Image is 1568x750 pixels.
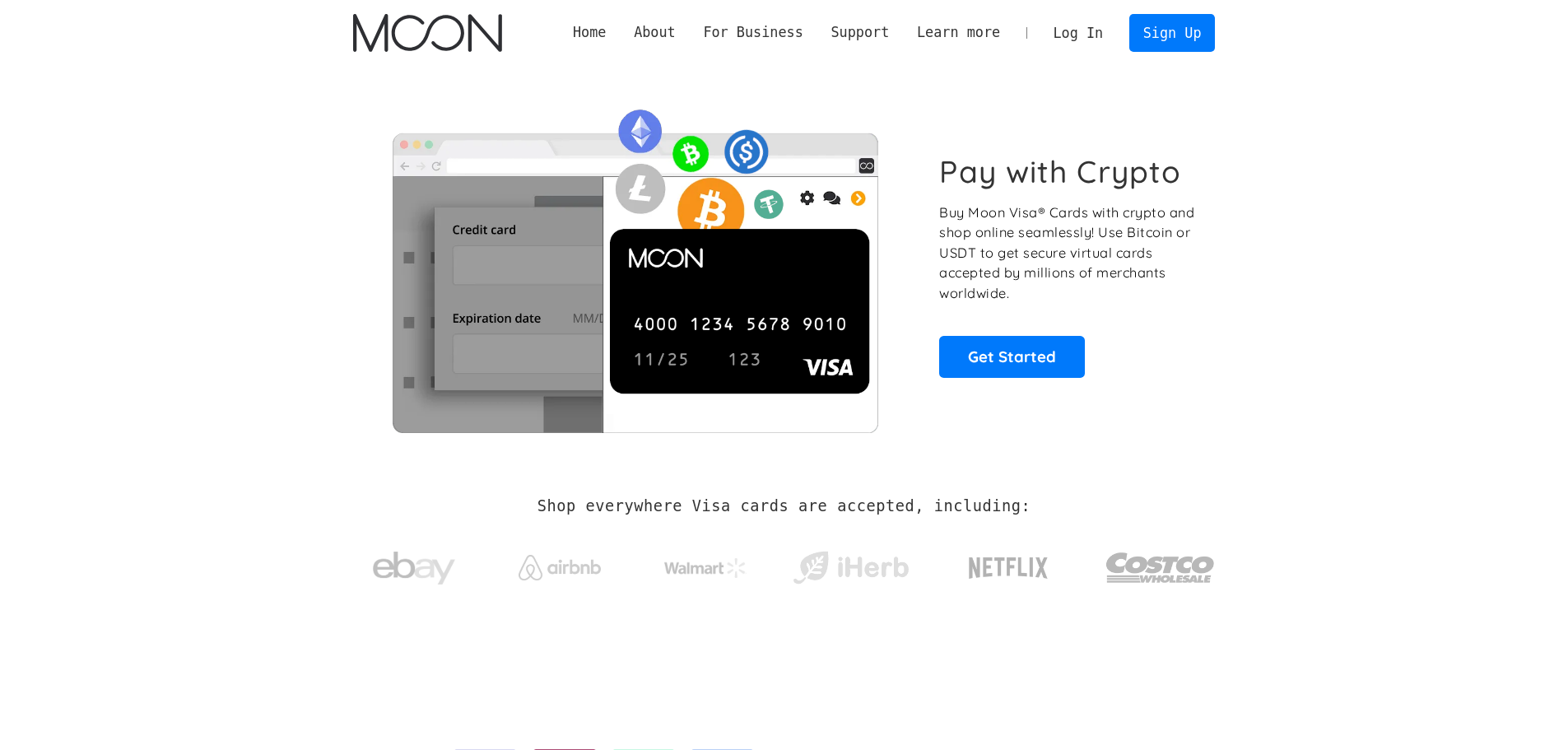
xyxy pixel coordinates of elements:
a: Get Started [939,336,1085,377]
h2: Shop everywhere Visa cards are accepted, including: [537,497,1031,515]
img: Walmart [664,558,747,578]
div: Support [831,22,889,43]
div: About [634,22,676,43]
img: Netflix [967,547,1049,589]
a: Sign Up [1129,14,1215,51]
a: home [353,14,502,52]
p: Buy Moon Visa® Cards with crypto and shop online seamlessly! Use Bitcoin or USDT to get secure vi... [939,203,1197,304]
a: ebay [353,526,476,603]
img: Costco [1105,537,1216,599]
div: Learn more [903,22,1014,43]
a: iHerb [789,530,912,598]
img: Moon Logo [353,14,502,52]
h1: Pay with Crypto [939,153,1181,190]
a: Walmart [644,542,766,586]
img: ebay [373,543,455,594]
a: Home [559,22,620,43]
img: Airbnb [519,555,601,580]
img: iHerb [789,547,912,589]
div: Support [817,22,903,43]
a: Costco [1105,520,1216,607]
div: For Business [690,22,817,43]
div: For Business [703,22,803,43]
div: Learn more [917,22,1000,43]
a: Airbnb [498,538,621,589]
a: Log In [1040,15,1117,51]
img: Moon Cards let you spend your crypto anywhere Visa is accepted. [353,98,917,432]
div: About [620,22,689,43]
a: Netflix [935,531,1082,597]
